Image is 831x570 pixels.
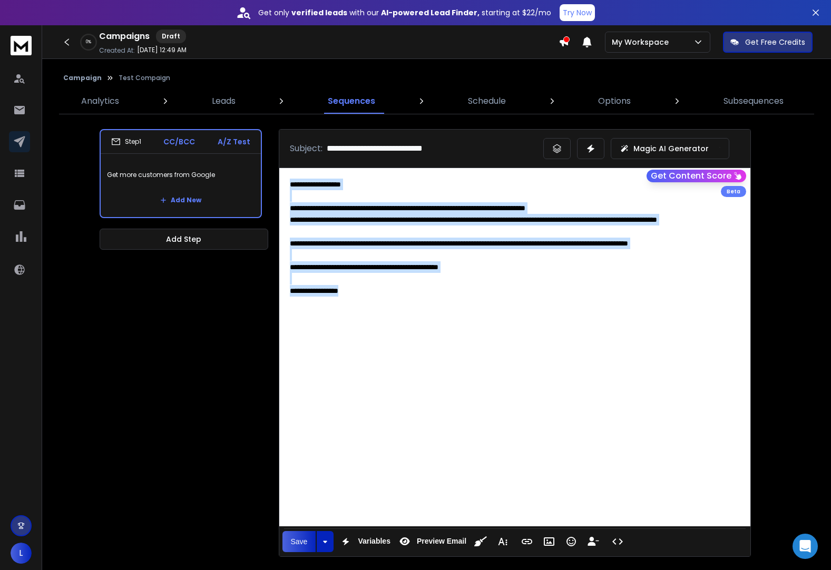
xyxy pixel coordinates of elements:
[11,36,32,55] img: logo
[11,543,32,564] button: L
[517,531,537,552] button: Insert Link (Ctrl+K)
[560,4,595,21] button: Try Now
[724,95,784,107] p: Subsequences
[282,531,316,552] button: Save
[321,89,382,114] a: Sequences
[152,190,210,211] button: Add New
[137,46,187,54] p: [DATE] 12:49 AM
[75,89,125,114] a: Analytics
[100,129,262,218] li: Step1CC/BCCA/Z TestGet more customers from GoogleAdd New
[468,95,506,107] p: Schedule
[356,537,393,546] span: Variables
[119,74,170,82] p: Test Compaign
[723,32,813,53] button: Get Free Credits
[291,7,347,18] strong: verified leads
[218,136,250,147] p: A/Z Test
[415,537,468,546] span: Preview Email
[598,95,631,107] p: Options
[111,137,141,146] div: Step 1
[462,89,512,114] a: Schedule
[336,531,393,552] button: Variables
[793,534,818,559] div: Open Intercom Messenger
[290,142,322,155] p: Subject:
[212,95,236,107] p: Leads
[99,46,135,55] p: Created At:
[100,229,268,250] button: Add Step
[611,138,729,159] button: Magic AI Generator
[583,531,603,552] button: Insert Unsubscribe Link
[328,95,375,107] p: Sequences
[493,531,513,552] button: More Text
[745,37,805,47] p: Get Free Credits
[163,136,195,147] p: CC/BCC
[592,89,637,114] a: Options
[721,186,746,197] div: Beta
[633,143,709,154] p: Magic AI Generator
[612,37,673,47] p: My Workspace
[563,7,592,18] p: Try Now
[561,531,581,552] button: Emoticons
[717,89,790,114] a: Subsequences
[608,531,628,552] button: Code View
[647,170,746,182] button: Get Content Score
[107,160,255,190] p: Get more customers from Google
[99,30,150,43] h1: Campaigns
[156,30,186,43] div: Draft
[81,95,119,107] p: Analytics
[63,74,102,82] button: Campaign
[86,39,91,45] p: 0 %
[539,531,559,552] button: Insert Image (Ctrl+P)
[381,7,480,18] strong: AI-powered Lead Finder,
[471,531,491,552] button: Clean HTML
[258,7,551,18] p: Get only with our starting at $22/mo
[206,89,242,114] a: Leads
[395,531,468,552] button: Preview Email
